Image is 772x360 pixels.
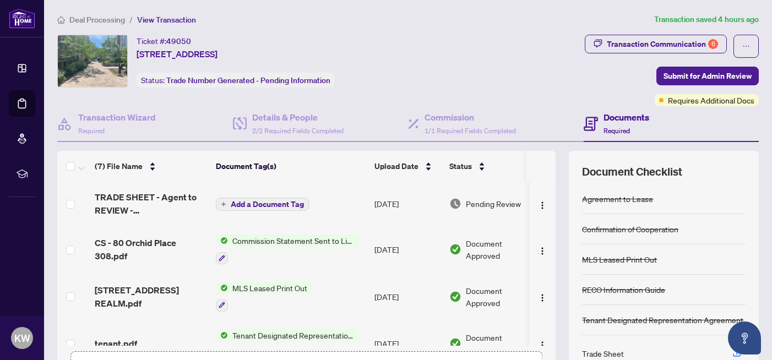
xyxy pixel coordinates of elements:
img: Document Status [449,337,461,350]
span: KW [14,330,30,346]
span: Requires Additional Docs [668,94,754,106]
img: Logo [538,247,547,255]
span: MLS Leased Print Out [228,282,312,294]
th: (7) File Name [90,151,211,182]
th: Upload Date [370,151,445,182]
button: Logo [534,335,551,352]
span: tenant.pdf [95,337,137,350]
div: 6 [708,39,718,49]
span: [STREET_ADDRESS] [137,47,218,61]
div: Trade Sheet [582,347,624,359]
img: Status Icon [216,329,228,341]
img: Logo [538,293,547,302]
span: Upload Date [374,160,418,172]
span: plus [221,201,226,207]
div: MLS Leased Print Out [582,253,657,265]
button: Logo [534,288,551,306]
h4: Documents [604,111,649,124]
span: Required [604,127,630,135]
span: 1/1 Required Fields Completed [425,127,516,135]
div: Transaction Communication [607,35,718,53]
span: CS - 80 Orchid Place 308.pdf [95,236,207,263]
button: Add a Document Tag [216,198,309,211]
span: Tenant Designated Representation Agreement [228,329,358,341]
li: / [129,13,133,26]
span: Document Approved [466,285,534,309]
button: Status IconTenant Designated Representation Agreement [216,329,358,359]
div: Status: [137,73,335,88]
span: 49050 [166,36,191,46]
button: Logo [534,195,551,212]
div: RECO Information Guide [582,283,665,296]
button: Transaction Communication6 [585,35,727,53]
img: logo [9,8,35,29]
span: View Transaction [137,15,196,25]
div: Tenant Designated Representation Agreement [582,314,743,326]
button: Open asap [728,321,761,354]
img: Document Status [449,243,461,255]
img: IMG-E12147840_1.jpg [58,35,127,87]
span: Document Approved [466,331,534,356]
span: Document Approved [466,237,534,261]
img: Status Icon [216,234,228,247]
td: [DATE] [370,182,445,226]
td: [DATE] [370,273,445,320]
h4: Commission [425,111,516,124]
div: Confirmation of Cooperation [582,223,678,235]
img: Status Icon [216,282,228,294]
span: Trade Number Generated - Pending Information [166,75,330,85]
img: Logo [538,341,547,350]
button: Submit for Admin Review [656,67,759,85]
span: ellipsis [742,42,750,50]
img: Document Status [449,291,461,303]
span: TRADE SHEET - Agent to REVIEW - [STREET_ADDRESS]pdf [95,190,207,217]
span: Status [449,160,472,172]
div: Ticket #: [137,35,191,47]
span: Document Checklist [582,164,682,179]
div: Agreement to Lease [582,193,653,205]
button: Logo [534,241,551,258]
h4: Transaction Wizard [78,111,156,124]
button: Status IconMLS Leased Print Out [216,282,312,312]
th: Status [445,151,539,182]
article: Transaction saved 4 hours ago [654,13,759,26]
span: (7) File Name [95,160,143,172]
td: [DATE] [370,226,445,273]
span: Deal Processing [69,15,125,25]
span: Commission Statement Sent to Listing Brokerage [228,234,358,247]
span: Required [78,127,105,135]
img: Logo [538,201,547,210]
span: Add a Document Tag [231,200,304,208]
button: Status IconCommission Statement Sent to Listing Brokerage [216,234,358,264]
span: home [57,16,65,24]
th: Document Tag(s) [211,151,370,182]
button: Add a Document Tag [216,197,309,211]
h4: Details & People [252,111,344,124]
span: Pending Review [466,198,521,210]
img: Document Status [449,198,461,210]
span: Submit for Admin Review [664,67,752,85]
span: 2/2 Required Fields Completed [252,127,344,135]
span: [STREET_ADDRESS] REALM.pdf [95,283,207,310]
